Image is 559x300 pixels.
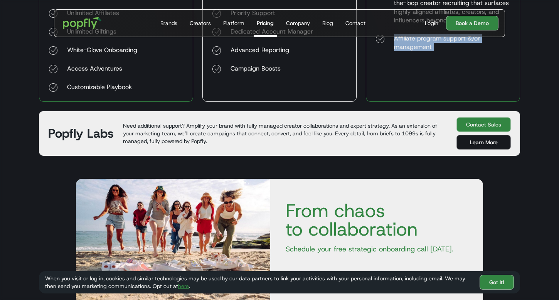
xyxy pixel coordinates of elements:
[157,10,180,37] a: Brands
[394,34,510,52] div: Affiliate program support &/or management
[123,122,447,145] p: Need additional support? Amplify your brand with fully managed creator collaborations and expert ...
[279,244,474,254] p: Schedule your free strategic onboarding call [DATE].
[345,19,365,27] div: Contact
[231,46,337,55] div: Advanced Reporting
[283,10,313,37] a: Company
[254,10,277,37] a: Pricing
[446,16,498,30] a: Book a Demo
[190,19,211,27] div: Creators
[67,83,137,92] div: Customizable Playbook
[220,10,248,37] a: Platform
[178,283,189,290] a: here
[45,275,473,290] div: When you visit or log in, cookies and similar technologies may be used by our data partners to li...
[67,9,137,18] div: Unlimited Affiliates
[425,19,438,27] div: Login
[319,10,336,37] a: Blog
[160,19,177,27] div: Brands
[257,19,274,27] div: Pricing
[231,9,337,18] div: Priority Support
[67,46,137,55] div: White-Glove Onboarding
[480,275,514,290] a: Got It!
[57,12,107,35] a: home
[187,10,214,37] a: Creators
[279,201,474,238] h4: From chaos to collaboration
[67,64,137,74] div: Access Adventures
[286,19,310,27] div: Company
[223,19,244,27] div: Platform
[48,126,114,140] h4: Popfly Labs
[322,19,333,27] div: Blog
[231,64,337,74] div: Campaign Boosts
[422,19,441,27] a: Login
[456,135,511,150] a: Learn More
[456,117,511,132] a: Contact Sales
[342,10,369,37] a: Contact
